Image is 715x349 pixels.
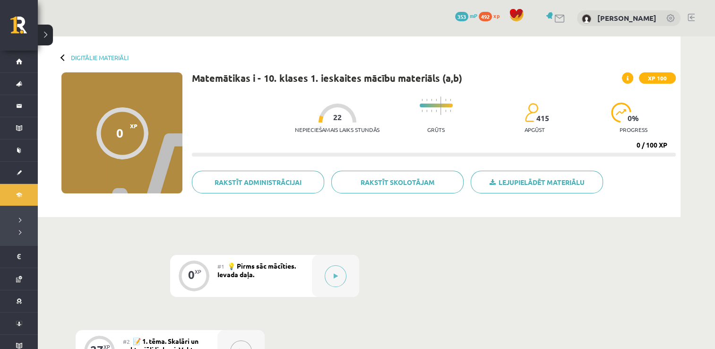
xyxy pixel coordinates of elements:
span: 💡 Pirms sāc mācīties. Ievada daļa. [217,262,296,279]
img: icon-short-line-57e1e144782c952c97e751825c79c345078a6d821885a25fce030b3d8c18986b.svg [426,110,427,112]
p: Nepieciešamais laiks stundās [295,126,379,133]
img: Andris Anžans [582,14,591,24]
img: icon-short-line-57e1e144782c952c97e751825c79c345078a6d821885a25fce030b3d8c18986b.svg [450,110,451,112]
span: #1 [217,262,224,270]
span: XP 100 [639,72,676,84]
p: progress [620,126,647,133]
span: 492 [479,12,492,21]
img: icon-short-line-57e1e144782c952c97e751825c79c345078a6d821885a25fce030b3d8c18986b.svg [436,99,437,101]
a: [PERSON_NAME] [597,13,656,23]
a: Digitālie materiāli [71,54,129,61]
a: 353 mP [455,12,477,19]
img: icon-short-line-57e1e144782c952c97e751825c79c345078a6d821885a25fce030b3d8c18986b.svg [436,110,437,112]
p: apgūst [525,126,545,133]
a: Rakstīt administrācijai [192,171,324,193]
img: icon-short-line-57e1e144782c952c97e751825c79c345078a6d821885a25fce030b3d8c18986b.svg [445,99,446,101]
span: XP [130,122,138,129]
img: icon-short-line-57e1e144782c952c97e751825c79c345078a6d821885a25fce030b3d8c18986b.svg [431,110,432,112]
a: Lejupielādēt materiālu [471,171,603,193]
span: 415 [536,114,549,122]
span: 0 % [628,114,639,122]
img: icon-short-line-57e1e144782c952c97e751825c79c345078a6d821885a25fce030b3d8c18986b.svg [450,99,451,101]
div: 0 [116,126,123,140]
img: icon-short-line-57e1e144782c952c97e751825c79c345078a6d821885a25fce030b3d8c18986b.svg [426,99,427,101]
img: icon-short-line-57e1e144782c952c97e751825c79c345078a6d821885a25fce030b3d8c18986b.svg [431,99,432,101]
div: XP [195,269,201,274]
span: xp [493,12,500,19]
span: #2 [123,338,130,345]
div: 0 [188,270,195,279]
img: icon-short-line-57e1e144782c952c97e751825c79c345078a6d821885a25fce030b3d8c18986b.svg [445,110,446,112]
img: icon-long-line-d9ea69661e0d244f92f715978eff75569469978d946b2353a9bb055b3ed8787d.svg [440,96,441,115]
span: mP [470,12,477,19]
img: icon-progress-161ccf0a02000e728c5f80fcf4c31c7af3da0e1684b2b1d7c360e028c24a22f1.svg [611,103,631,122]
a: 492 xp [479,12,504,19]
span: 22 [333,113,342,122]
img: students-c634bb4e5e11cddfef0936a35e636f08e4e9abd3cc4e673bd6f9a4125e45ecb1.svg [525,103,538,122]
a: Rīgas 1. Tālmācības vidusskola [10,17,38,40]
p: Grūts [427,126,445,133]
a: Rakstīt skolotājam [331,171,464,193]
span: 353 [455,12,468,21]
h1: Matemātikas i - 10. klases 1. ieskaites mācību materiāls (a,b) [192,72,462,84]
